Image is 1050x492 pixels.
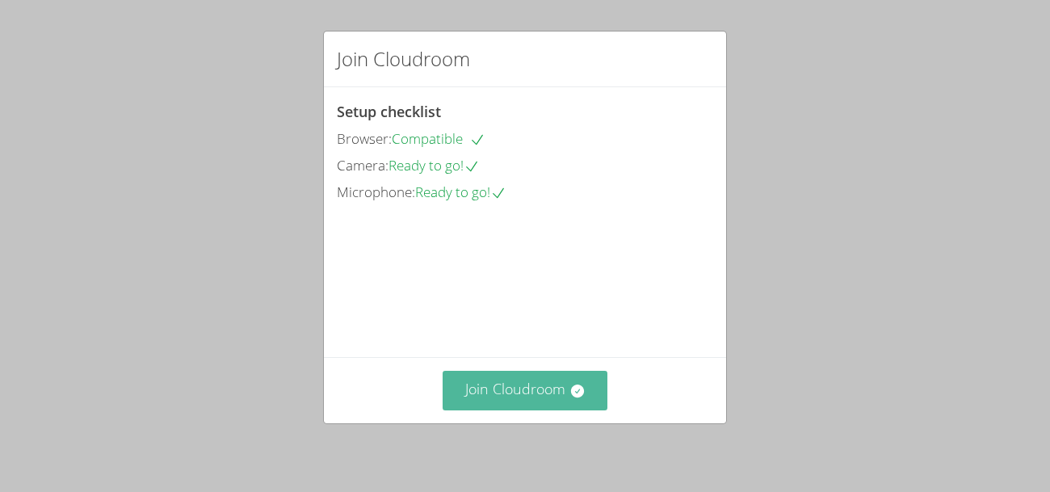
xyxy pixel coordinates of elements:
span: Setup checklist [337,102,441,121]
h2: Join Cloudroom [337,44,470,74]
span: Ready to go! [388,156,480,175]
button: Join Cloudroom [443,371,608,410]
span: Camera: [337,156,388,175]
span: Compatible [392,129,485,148]
span: Microphone: [337,183,415,201]
span: Ready to go! [415,183,506,201]
span: Browser: [337,129,392,148]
